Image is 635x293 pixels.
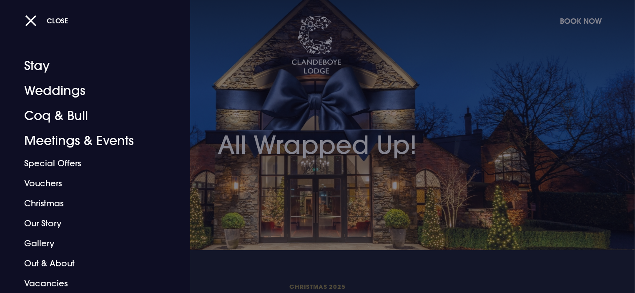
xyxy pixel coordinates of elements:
[24,253,156,273] a: Out & About
[24,193,156,213] a: Christmas
[24,173,156,193] a: Vouchers
[25,12,68,29] button: Close
[24,213,156,233] a: Our Story
[24,78,156,103] a: Weddings
[24,128,156,153] a: Meetings & Events
[47,16,68,25] span: Close
[24,53,156,78] a: Stay
[24,153,156,173] a: Special Offers
[24,233,156,253] a: Gallery
[24,103,156,128] a: Coq & Bull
